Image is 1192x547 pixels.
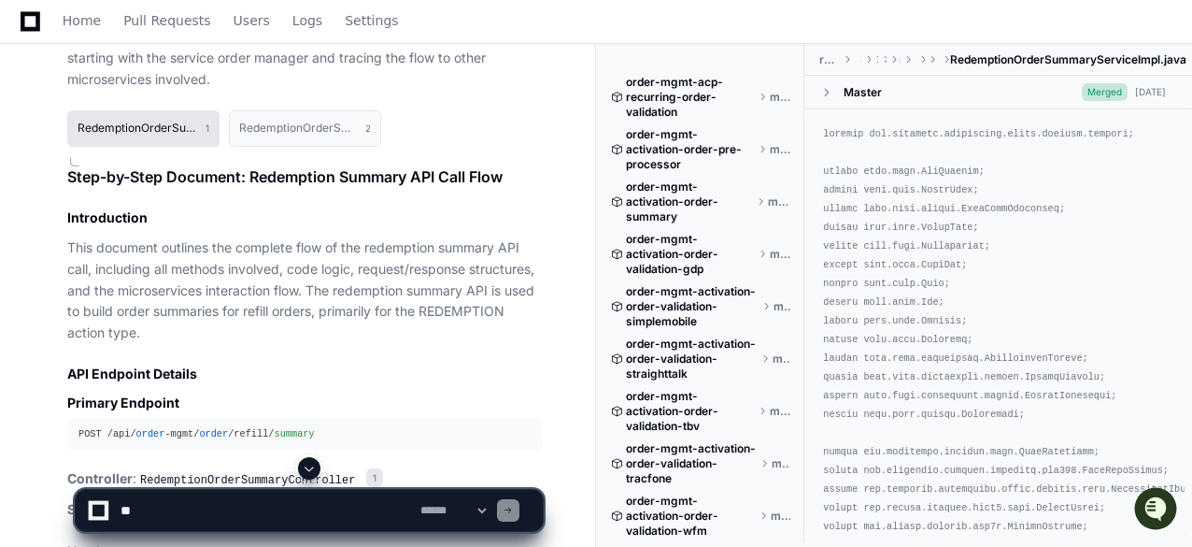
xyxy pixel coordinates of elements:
span: RedemptionOrderSummaryServiceImpl.java [950,52,1186,67]
span: summary [275,428,315,439]
p: I'll create a step-by-step document for the redemption summary API call, starting with the servic... [67,26,543,90]
span: 1 [206,121,209,136]
span: master [770,142,790,157]
span: Logs [292,15,322,26]
span: order [136,428,165,439]
div: Welcome [19,75,340,105]
span: master [770,247,790,262]
span: Merged [1082,83,1128,101]
span: order-mgmt-activation-order-validation-simplemobile [626,284,759,329]
span: master [772,456,790,471]
button: RedemptionOrderSummaryServiceImpl.java2 [229,110,381,146]
div: Master [844,85,882,100]
span: order-mgmt-acp-recurring-order-validation [626,75,755,120]
span: master [770,404,790,419]
span: master [770,90,790,105]
span: 2 [365,121,371,136]
span: master [773,352,790,367]
button: Start new chat [318,145,340,167]
div: [DATE] [1135,85,1166,99]
span: redemption [900,52,901,67]
h2: API Endpoint Details [67,365,543,383]
h1: RedemptionOrderSummaryController.java [78,122,196,134]
div: Start new chat [64,139,306,158]
div: POST /api/ -mgmt/ /refill/ [78,426,532,442]
img: PlayerZero [19,19,56,56]
span: order-mgmt-activation-order-validation-tbv [626,389,755,434]
span: master [773,299,791,314]
span: Pylon [186,196,226,210]
span: Settings [345,15,398,26]
span: Users [234,15,270,26]
span: order-mgmt-activation-order-validation-gdp [626,232,755,277]
button: RedemptionOrderSummaryController.java1 [67,110,220,146]
h2: Introduction [67,209,543,227]
span: order [199,428,228,439]
a: Powered byPylon [132,195,226,210]
span: order-mgmt-activation-order-pre-processor [626,127,755,172]
span: redemption-order-summary [819,52,840,67]
img: 1756235613930-3d25f9e4-fa56-45dd-b3ad-e072dfbd1548 [19,139,52,173]
h1: Step-by-Step Document: Redemption Summary API Call Flow [67,166,543,188]
div: We're offline, but we'll be back soon! [64,158,271,173]
iframe: Open customer support [1132,485,1183,536]
span: master [768,194,790,209]
span: order-mgmt-activation-order-validation-tracfone [626,441,757,486]
span: Home [63,15,101,26]
h1: RedemptionOrderSummaryServiceImpl.java [239,122,356,134]
span: Pull Requests [123,15,210,26]
h3: Primary Endpoint [67,394,543,412]
span: order-mgmt-activation-order-validation-straighttalk [626,337,758,381]
p: This document outlines the complete flow of the redemption summary API call, including all method... [67,238,543,344]
span: order-mgmt-activation-order-summary [626,180,753,224]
